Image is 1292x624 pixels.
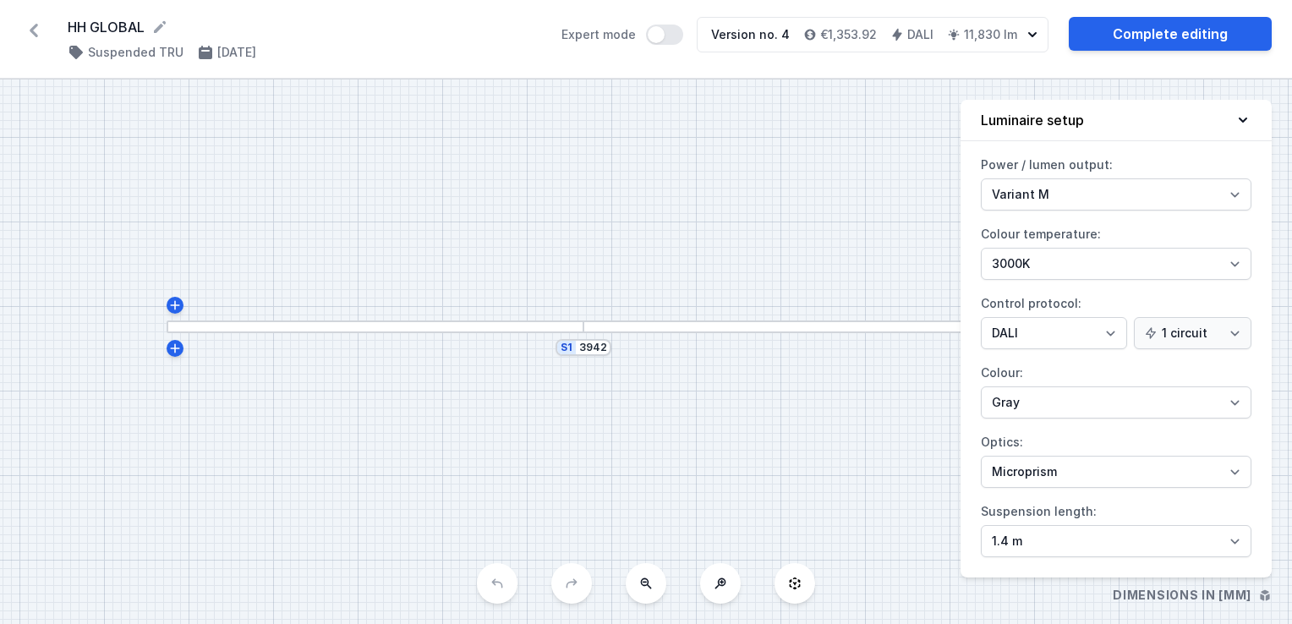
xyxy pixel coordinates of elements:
[579,341,606,354] input: Dimension [mm]
[981,429,1251,488] label: Optics:
[981,151,1251,211] label: Power / lumen output:
[981,110,1084,130] h4: Luminaire setup
[151,19,168,36] button: Rename project
[981,359,1251,419] label: Colour:
[981,248,1251,280] select: Colour temperature:
[964,26,1017,43] h4: 11,830 lm
[907,26,933,43] h4: DALI
[217,44,256,61] h4: [DATE]
[646,25,683,45] button: Expert mode
[981,456,1251,488] select: Optics:
[981,386,1251,419] select: Colour:
[561,25,683,45] label: Expert mode
[1069,17,1272,51] a: Complete editing
[820,26,877,43] h4: €1,353.92
[981,525,1251,557] select: Suspension length:
[711,26,790,43] div: Version no. 4
[981,498,1251,557] label: Suspension length:
[697,17,1048,52] button: Version no. 4€1,353.92DALI11,830 lm
[981,178,1251,211] select: Power / lumen output:
[961,100,1272,141] button: Luminaire setup
[981,221,1251,280] label: Colour temperature:
[981,317,1127,349] select: Control protocol:
[88,44,183,61] h4: Suspended TRU
[981,290,1251,349] label: Control protocol:
[68,17,541,37] form: HH GLOBAL
[1134,317,1251,349] select: Control protocol:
